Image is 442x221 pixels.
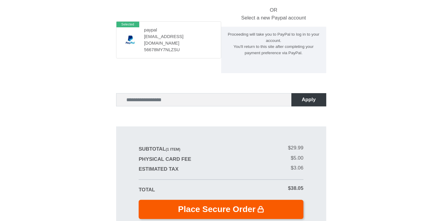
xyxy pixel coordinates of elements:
dt: Physical Card Fee [139,155,221,163]
dd: $5.00 [221,154,303,162]
span: 56678MY7NLZSU [144,47,180,52]
dd: $3.06 [221,164,303,172]
span: ( ) [166,147,180,152]
input: Enter coupon code [116,93,292,106]
p: OR Select a new Paypal account [221,6,326,21]
dt: Total [139,186,221,193]
dt: Subtotal [139,145,221,153]
div: Selected [116,22,139,27]
button: Place Secure Order [139,200,303,219]
span: 1 item [167,147,179,152]
span: [EMAIL_ADDRESS][DOMAIN_NAME] [144,34,183,46]
dd: $29.99 [221,144,303,152]
button: Apply [291,93,326,106]
div: Proceeding will take you to PayPal to log in to your account. You'll return to this site after co... [226,31,321,56]
dd: $38.05 [221,184,303,192]
iframe: PayPal [251,56,296,68]
dt: Estimated Tax [139,165,221,173]
div: paypal [144,27,216,33]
